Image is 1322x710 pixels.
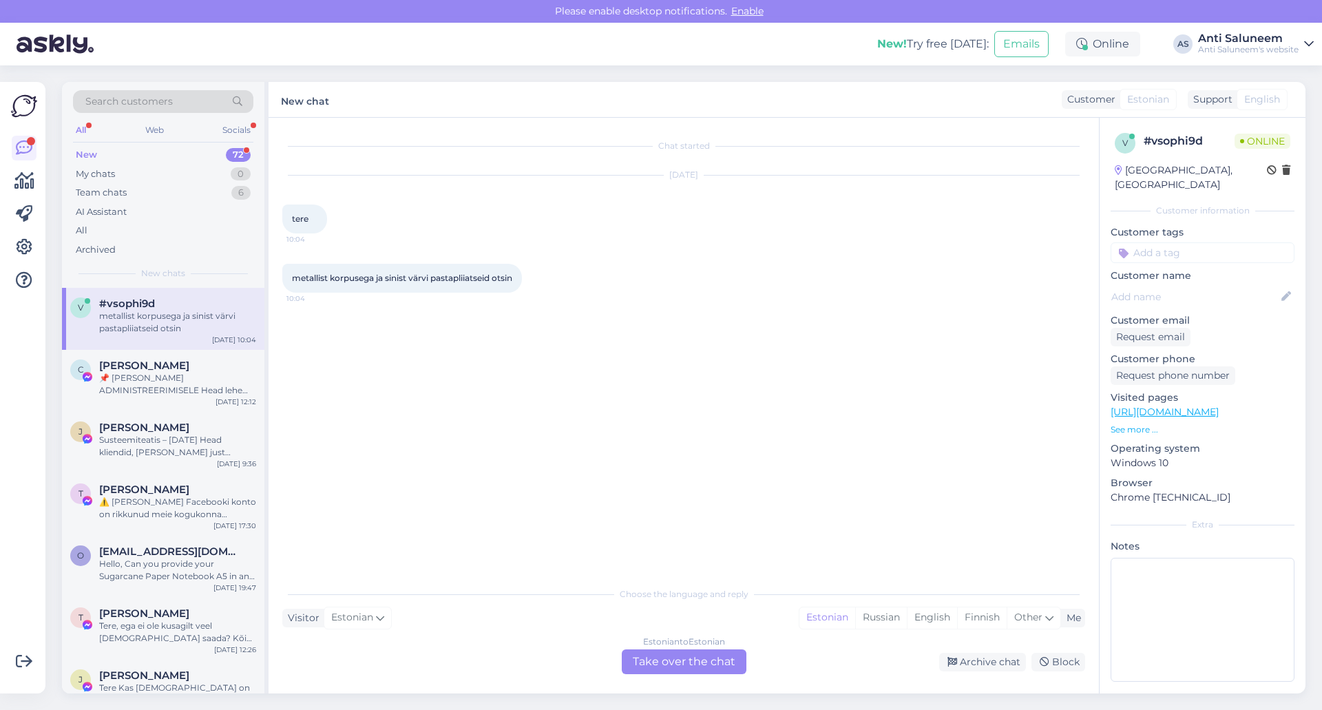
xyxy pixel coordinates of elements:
[213,521,256,531] div: [DATE] 17:30
[286,293,338,304] span: 10:04
[99,421,189,434] span: Jordi Priego Reies
[1198,33,1314,55] a: Anti SaluneemAnti Saluneem's website
[282,588,1085,601] div: Choose the language and reply
[1111,352,1294,366] p: Customer phone
[1127,92,1169,107] span: Estonian
[78,426,83,437] span: J
[281,90,329,109] label: New chat
[1061,611,1081,625] div: Me
[1122,138,1128,148] span: v
[1111,519,1294,531] div: Extra
[11,93,37,119] img: Askly Logo
[1198,44,1299,55] div: Anti Saluneem's website
[1111,328,1190,346] div: Request email
[1115,163,1267,192] div: [GEOGRAPHIC_DATA], [GEOGRAPHIC_DATA]
[76,186,127,200] div: Team chats
[1111,476,1294,490] p: Browser
[643,636,725,648] div: Estonian to Estonian
[1111,456,1294,470] p: Windows 10
[99,682,256,707] div: Tere Kas [DEMOGRAPHIC_DATA] on veel saadaval?
[1111,424,1294,436] p: See more ...
[78,364,84,375] span: C
[1111,313,1294,328] p: Customer email
[216,397,256,407] div: [DATE] 12:12
[78,612,83,623] span: T
[877,37,907,50] b: New!
[212,335,256,345] div: [DATE] 10:04
[226,148,251,162] div: 72
[1188,92,1232,107] div: Support
[99,607,189,620] span: Triin Mägi
[1111,441,1294,456] p: Operating system
[1014,611,1042,623] span: Other
[282,169,1085,181] div: [DATE]
[292,273,512,283] span: metallist korpusega ja sinist värvi pastapliiatseid otsin
[877,36,989,52] div: Try free [DATE]:
[231,167,251,181] div: 0
[99,434,256,459] div: Susteemiteatis – [DATE] Head kliendid, [PERSON_NAME] just tagasisidet teie lehe sisu kohta. Paras...
[77,550,84,561] span: o
[1062,92,1115,107] div: Customer
[76,243,116,257] div: Archived
[1244,92,1280,107] span: English
[85,94,173,109] span: Search customers
[78,488,83,499] span: T
[282,140,1085,152] div: Chat started
[1111,539,1294,554] p: Notes
[99,359,189,372] span: Carmen Palacios
[1173,34,1193,54] div: AS
[78,674,83,685] span: J
[1111,366,1235,385] div: Request phone number
[1111,242,1294,263] input: Add a tag
[331,610,373,625] span: Estonian
[99,310,256,335] div: metallist korpusega ja sinist värvi pastapliiatseid otsin
[1111,490,1294,505] p: Chrome [TECHNICAL_ID]
[73,121,89,139] div: All
[217,459,256,469] div: [DATE] 9:36
[99,483,189,496] span: Tom Haja
[99,297,155,310] span: #vsophi9d
[855,607,907,628] div: Russian
[141,267,185,280] span: New chats
[1111,289,1279,304] input: Add name
[76,205,127,219] div: AI Assistant
[622,649,746,674] div: Take over the chat
[1031,653,1085,671] div: Block
[1144,133,1235,149] div: # vsophi9d
[1111,269,1294,283] p: Customer name
[99,545,242,558] span: otopix@gmail.com
[1235,134,1290,149] span: Online
[220,121,253,139] div: Socials
[1111,205,1294,217] div: Customer information
[727,5,768,17] span: Enable
[76,167,115,181] div: My chats
[1111,225,1294,240] p: Customer tags
[99,669,189,682] span: Jaanika Palmik
[994,31,1049,57] button: Emails
[799,607,855,628] div: Estonian
[1198,33,1299,44] div: Anti Saluneem
[213,583,256,593] div: [DATE] 19:47
[99,496,256,521] div: ⚠️ [PERSON_NAME] Facebooki konto on rikkunud meie kogukonna standardeid. Meie süsteem on saanud p...
[76,224,87,238] div: All
[957,607,1007,628] div: Finnish
[282,611,319,625] div: Visitor
[286,234,338,244] span: 10:04
[1065,32,1140,56] div: Online
[143,121,167,139] div: Web
[292,213,308,224] span: tere
[78,302,83,313] span: v
[99,372,256,397] div: 📌 [PERSON_NAME] ADMINISTREERIMISELE Head lehe administraatorid Regulaarse ülevaatuse ja hindamise...
[1111,406,1219,418] a: [URL][DOMAIN_NAME]
[1111,390,1294,405] p: Visited pages
[939,653,1026,671] div: Archive chat
[99,558,256,583] div: Hello, Can you provide your Sugarcane Paper Notebook A5 in an unlined (blank) version? The produc...
[76,148,97,162] div: New
[231,186,251,200] div: 6
[907,607,957,628] div: English
[214,645,256,655] div: [DATE] 12:26
[99,620,256,645] div: Tere, ega ei ole kusagilt veel [DEMOGRAPHIC_DATA] saada? Kõik läksid välja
